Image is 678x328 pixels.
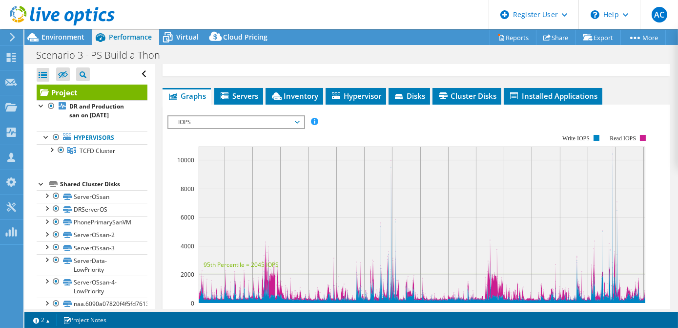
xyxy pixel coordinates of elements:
[37,276,147,297] a: ServerOSsan-4-LowPriority
[69,102,124,119] b: DR and Production san on [DATE]
[167,91,206,101] span: Graphs
[219,91,258,101] span: Servers
[181,270,194,279] text: 2000
[191,299,194,307] text: 0
[384,308,399,317] text: 06:00
[329,308,344,317] text: 00:00
[181,185,194,193] text: 8000
[217,308,232,317] text: 12:00
[552,308,567,317] text: 00:00
[652,7,667,22] span: AC
[32,50,175,61] h1: Scenario 3 - PS Build a Thon
[636,308,651,317] text: 09:00
[330,91,381,101] span: Hypervisor
[177,156,194,164] text: 10000
[393,91,425,101] span: Disks
[37,100,147,122] a: DR and Production san on [DATE]
[524,308,539,317] text: 21:00
[37,298,147,310] a: naa.6090a07820f4f5fd7613f59479017056
[620,30,666,45] a: More
[610,135,636,142] text: Read IOPS
[468,308,483,317] text: 15:00
[109,32,152,42] span: Performance
[608,308,623,317] text: 06:00
[60,178,147,190] div: Shared Cluster Disks
[37,85,147,100] a: Project
[356,308,371,317] text: 03:00
[272,308,288,317] text: 18:00
[490,30,536,45] a: Reports
[26,314,57,326] a: 2
[204,261,279,269] text: 95th Percentile = 2045 IOPS
[37,254,147,276] a: ServerData-LowPriority
[223,32,267,42] span: Cloud Pricing
[176,32,199,42] span: Virtual
[37,241,147,254] a: ServerOSsan-3
[591,10,599,19] svg: \n
[301,308,316,317] text: 21:00
[37,190,147,203] a: ServerOSsan
[181,213,194,221] text: 6000
[37,144,147,157] a: TCFD Cluster
[270,91,318,101] span: Inventory
[536,30,576,45] a: Share
[562,135,590,142] text: Write IOPS
[496,308,511,317] text: 18:00
[412,308,428,317] text: 09:00
[181,242,194,250] text: 4000
[509,91,597,101] span: Installed Applications
[37,131,147,144] a: Hypervisors
[80,147,115,155] span: TCFD Cluster
[173,116,299,128] span: IOPS
[37,229,147,241] a: ServerOSsan-2
[41,32,84,42] span: Environment
[37,203,147,216] a: DRServerOS
[37,216,147,229] a: PhonePrimarySanVM
[437,91,496,101] span: Cluster Disks
[245,308,260,317] text: 15:00
[580,308,595,317] text: 03:00
[56,314,113,326] a: Project Notes
[575,30,621,45] a: Export
[440,308,455,317] text: 12:00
